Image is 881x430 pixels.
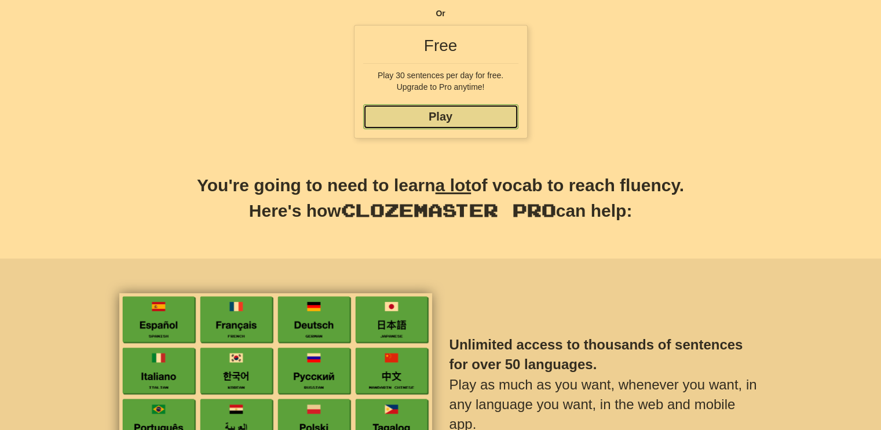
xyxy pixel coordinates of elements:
strong: Or [436,9,445,18]
span: Clozemaster Pro [341,199,556,220]
u: a lot [436,176,471,195]
a: Play [363,104,518,129]
h2: You're going to need to learn of vocab to reach fluency. Here's how can help: [111,173,771,236]
div: Play 30 sentences per day for free. [363,70,518,81]
strong: Unlimited access to thousands of sentences for over 50 languages. [449,337,743,372]
div: Free [363,34,518,64]
div: Upgrade to Pro anytime! [363,81,518,93]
